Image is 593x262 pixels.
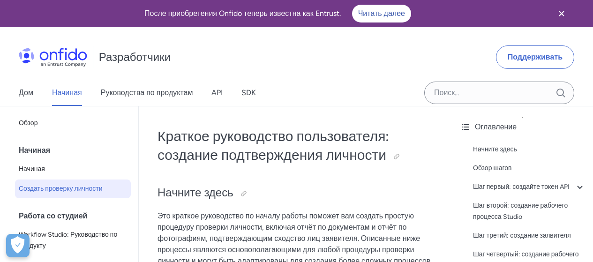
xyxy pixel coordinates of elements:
font: Работа со студией [19,211,87,220]
font: API [211,88,223,97]
font: Workflow Studio: Руководство по продукту [19,231,117,250]
a: Создать проверку личности [15,180,131,198]
font: Шаг второй: создание рабочего процесса Studio [473,202,568,221]
font: Шаг третий: создание заявителя [473,232,571,240]
font: После приобретения Onfido теперь известна как Entrust. [144,9,341,18]
a: Шаг второй: создание рабочего процесса Studio [473,200,585,223]
font: Начиная [52,88,82,97]
button: Открыть настройки [6,234,30,257]
a: Шаг первый: создайте токен API [473,181,585,193]
font: SDK [241,88,256,97]
font: Дом [19,88,33,97]
a: Обзор шагов [473,163,585,174]
a: Дом [19,80,33,106]
a: Начиная [52,80,82,106]
input: Поле ввода поиска Onfido [424,82,574,104]
font: Начиная [19,165,45,173]
a: Шаг третий: создание заявителя [473,230,585,241]
font: Начните здесь [473,145,517,153]
a: SDK [241,80,256,106]
a: Обзор [15,114,131,133]
font: Разработчики [99,50,171,64]
font: Начните здесь [158,186,233,199]
font: Шаг первый: создайте токен API [473,183,570,191]
a: Руководства по продуктам [101,80,193,106]
a: API [211,80,223,106]
a: Начиная [15,160,131,179]
a: Начните здесь [473,144,585,155]
font: Начиная [19,146,50,155]
a: Workflow Studio: Руководство по продукту [15,225,131,255]
svg: Закрыть баннер [556,8,567,19]
button: Закрыть баннер [544,2,579,25]
font: Создать проверку личности [19,185,103,193]
img: Логотип Онфидо [19,48,87,67]
font: Обзор [19,119,38,127]
div: Настройки файлов cookie [6,234,30,257]
a: Поддерживать [496,45,574,69]
font: Поддерживать [508,52,563,61]
font: Читать далее [358,9,405,18]
font: Обзор шагов [473,164,511,172]
font: Оглавление [475,122,517,131]
a: Читать далее [352,5,411,22]
font: Краткое руководство пользователя: создание подтверждения личности [158,127,389,164]
font: Руководства по продуктам [101,88,193,97]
